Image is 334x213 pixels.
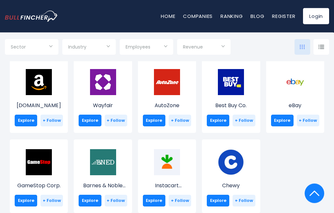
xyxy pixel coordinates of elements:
a: Instacart (Maplebea... [143,162,191,190]
a: + Follow [233,115,255,127]
a: Companies [183,13,213,20]
input: Selection [183,42,225,53]
img: CART.png [154,149,180,176]
a: Home [161,13,175,20]
a: eBay [271,82,319,110]
a: Explore [15,115,37,127]
p: Amazon.com [15,102,63,110]
a: Explore [143,115,165,127]
a: Barnes & Noble Educ... [79,162,127,190]
p: Instacart (Maplebear) [143,182,191,190]
a: Explore [143,195,165,207]
p: AutoZone [143,102,191,110]
a: + Follow [40,195,63,207]
input: Selection [11,42,53,53]
input: Selection [68,42,110,53]
p: Chewy [207,182,255,190]
a: Explore [79,195,101,207]
p: Best Buy Co. [207,102,255,110]
a: [DOMAIN_NAME] [15,82,63,110]
img: icon-comp-list-view.svg [318,45,324,49]
a: Chewy [207,162,255,190]
img: bullfincher logo [5,11,58,22]
a: Login [303,8,329,24]
p: eBay [271,102,319,110]
a: + Follow [169,195,191,207]
img: W.png [90,69,116,95]
span: Employees [126,44,150,50]
img: GME.png [26,149,52,176]
a: Explore [271,115,294,127]
a: + Follow [297,115,319,127]
a: AutoZone [143,82,191,110]
a: Go to homepage [5,11,68,22]
a: + Follow [105,195,127,207]
p: Barnes & Noble Education [79,182,127,190]
a: + Follow [233,195,255,207]
a: + Follow [169,115,191,127]
img: CHWY.jpeg [218,149,244,176]
p: GameStop Corp. [15,182,63,190]
a: GameStop Corp. [15,162,63,190]
a: Explore [15,195,37,207]
a: + Follow [105,115,127,127]
span: Sector [11,44,26,50]
a: Wayfair [79,82,127,110]
a: Register [272,13,295,20]
p: Wayfair [79,102,127,110]
img: icon-comp-grid.svg [300,45,305,49]
img: EBAY.png [282,69,308,95]
a: Explore [207,115,229,127]
img: AZO.png [154,69,180,95]
a: Explore [207,195,229,207]
img: BNED.png [90,149,116,176]
input: Selection [126,42,167,53]
a: Best Buy Co. [207,82,255,110]
span: Revenue [183,44,203,50]
a: + Follow [40,115,63,127]
img: AMZN.png [26,69,52,95]
span: Industry [68,44,86,50]
img: BBY.png [218,69,244,95]
a: Ranking [220,13,243,20]
a: Blog [250,13,264,20]
a: Explore [79,115,101,127]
